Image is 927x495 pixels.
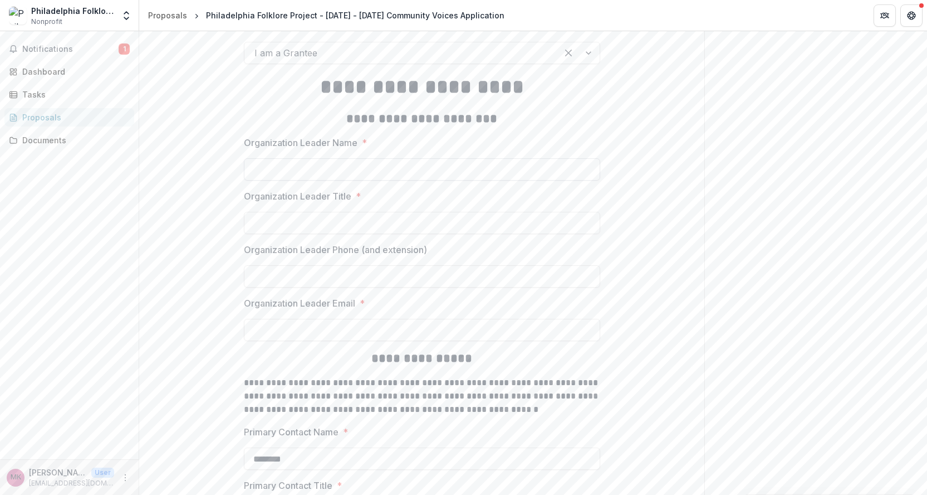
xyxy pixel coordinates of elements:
span: Notifications [22,45,119,54]
p: Primary Contact Name [244,425,339,439]
nav: breadcrumb [144,7,509,23]
img: Philadelphia Folklore Project [9,7,27,25]
p: Organization Leader Name [244,136,357,149]
span: Nonprofit [31,17,62,27]
a: Proposals [4,108,134,127]
div: Proposals [22,111,125,123]
a: Dashboard [4,62,134,81]
p: Organization Leader Phone (and extension) [244,243,427,256]
div: Dashboard [22,66,125,77]
div: Philadelphia Folklore Project [31,5,114,17]
div: Philadelphia Folklore Project - [DATE] - [DATE] Community Voices Application [206,9,504,21]
p: User [91,468,114,478]
div: Documents [22,134,125,146]
button: Notifications1 [4,40,134,58]
div: Mia Kang [11,474,21,481]
div: Proposals [148,9,187,21]
a: Proposals [144,7,192,23]
a: Tasks [4,85,134,104]
p: Primary Contact Title [244,479,332,492]
a: Documents [4,131,134,149]
button: Open entity switcher [119,4,134,27]
button: More [119,471,132,484]
div: Clear selected options [560,44,577,62]
button: Partners [874,4,896,27]
div: Tasks [22,89,125,100]
p: Organization Leader Title [244,190,351,203]
p: [PERSON_NAME] [29,467,87,478]
p: [EMAIL_ADDRESS][DOMAIN_NAME] [29,478,114,488]
p: Organization Leader Email [244,297,355,310]
span: 1 [119,43,130,55]
button: Get Help [900,4,923,27]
